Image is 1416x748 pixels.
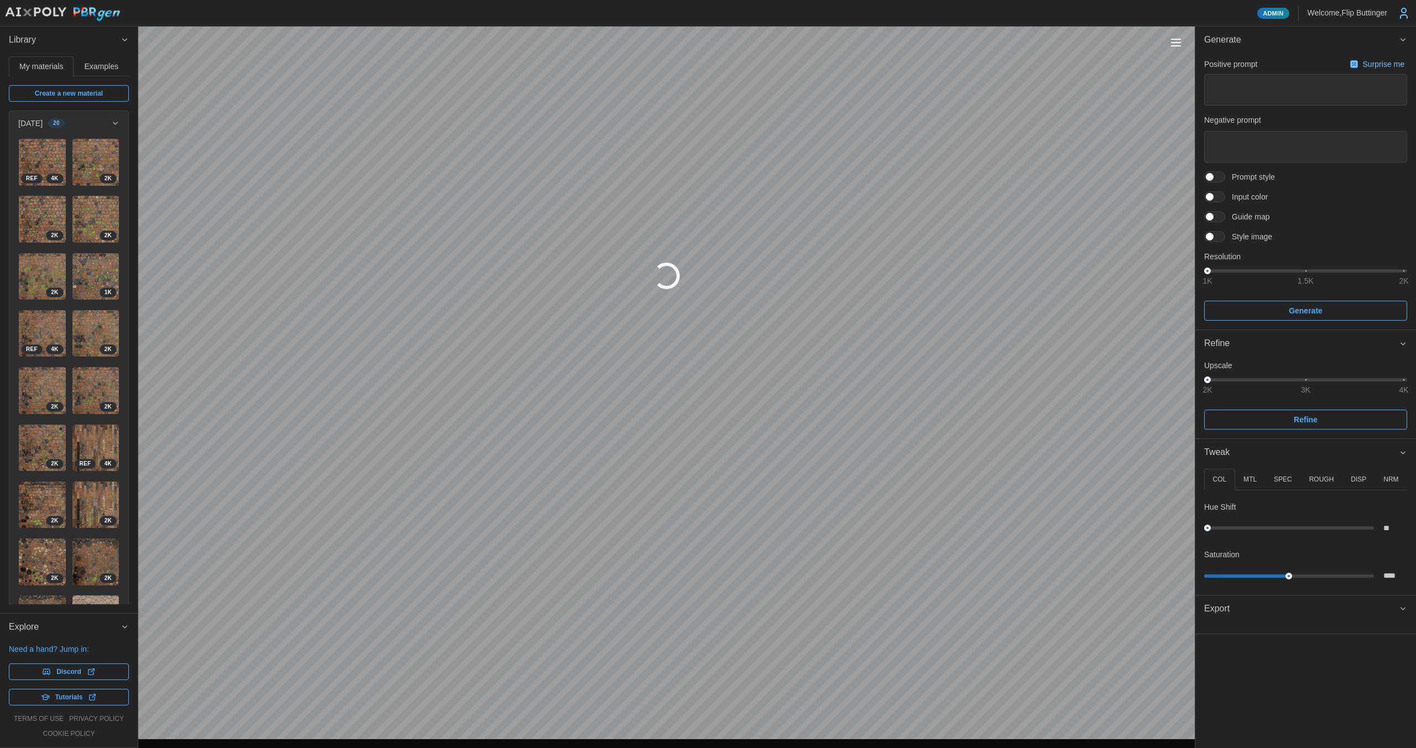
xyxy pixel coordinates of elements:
img: fRXx26lfRiJXUheJTloo [72,425,119,472]
p: ROUGH [1309,475,1334,484]
img: rfXtsBHe1HIyp4JURDHG [19,595,66,642]
button: Export [1195,595,1416,623]
button: [DATE]20 [9,111,128,135]
span: REF [26,345,38,354]
span: 2 K [51,574,58,583]
img: HBSR9ob8a2EH1DGctPAz [72,482,119,529]
p: Need a hand? Jump in: [9,644,129,655]
span: Guide map [1225,211,1269,222]
a: Discord [9,663,129,680]
span: 1 K [105,288,112,297]
div: Refine [1204,337,1399,351]
a: terms of use [14,714,64,724]
span: REF [80,459,91,468]
a: FiNOuR86UqYiSTme6Zud2K [18,538,66,586]
img: RU5SQVQO0QRuXuKbfYVA [19,139,66,186]
a: R6t1qI94iGNFMW0dIxW51K [72,253,120,301]
p: COL [1212,475,1226,484]
img: FiNOuR86UqYiSTme6Zud [19,538,66,585]
p: NRM [1383,475,1398,484]
div: Generate [1195,54,1416,330]
div: Export [1195,622,1416,634]
a: IOOLGUXuT2UU4ZeNmyE82K [18,367,66,415]
img: aBhUoAIBnJ8OBMtHixLN [72,310,119,357]
span: 2 K [51,516,58,525]
button: Generate [1204,301,1407,321]
a: aBhUoAIBnJ8OBMtHixLN2K [72,310,120,358]
img: H09ykU9Jw2yCZ2ra22rO [19,253,66,300]
a: cookie policy [43,729,95,739]
a: rfXtsBHe1HIyp4JURDHG2K [18,595,66,643]
a: fRXx26lfRiJXUheJTloo4KREF [72,424,120,472]
span: Admin [1263,8,1283,18]
span: 20 [53,119,60,128]
button: Surprise me [1347,56,1407,72]
span: Discord [56,664,81,679]
p: Upscale [1204,360,1407,371]
a: 3VL7Yh9crVk8ms8w8sOS2K [72,195,120,243]
p: Negative prompt [1204,114,1407,125]
img: 1lZ76qdGEzlhWLDqznsy [19,482,66,529]
span: Tweak [1204,439,1399,466]
div: Refine [1195,357,1416,438]
span: My materials [19,62,63,70]
div: Tweak [1195,466,1416,594]
a: 1lZ76qdGEzlhWLDqznsy2K [18,481,66,529]
img: IOOLGUXuT2UU4ZeNmyE8 [19,367,66,414]
span: Style image [1225,231,1272,242]
p: Hue Shift [1204,501,1236,512]
img: 3VL7Yh9crVk8ms8w8sOS [72,196,119,243]
p: Saturation [1204,549,1240,560]
span: Create a new material [35,86,103,101]
span: Examples [85,62,118,70]
span: 2 K [105,402,112,411]
p: DISP [1351,475,1366,484]
p: Positive prompt [1204,59,1257,70]
span: 2 K [105,231,112,240]
span: 2 K [51,402,58,411]
span: 2 K [105,174,112,183]
p: MTL [1243,475,1257,484]
span: 2 K [105,516,112,525]
img: PMnZpvfsNvBWO04hOBwq [72,139,119,186]
p: SPEC [1274,475,1292,484]
a: 6ENKOXVXpN76q78YCtLR4KREF [72,595,120,643]
span: 2 K [51,459,58,468]
span: Export [1204,595,1399,623]
span: 2 K [51,288,58,297]
a: PMnZpvfsNvBWO04hOBwq2K [72,138,120,186]
span: 4 K [105,459,112,468]
img: VWBf3hwNh5fIRtl37L1F [72,367,119,414]
p: Welcome, Flip Buttinger [1308,7,1387,18]
button: Refine [1195,330,1416,357]
p: Surprise me [1363,59,1407,70]
span: Refine [1294,410,1318,429]
a: Create a new material [9,85,129,102]
span: 4 K [51,174,58,183]
a: 79z75k1SE8as5qzPMoqK2K [72,538,120,586]
span: Explore [9,614,121,641]
span: 2 K [105,574,112,583]
img: bPh2mqJN6l2QGUZUGoHv [19,425,66,472]
a: VWBf3hwNh5fIRtl37L1F2K [72,367,120,415]
p: Resolution [1204,251,1407,262]
img: 79z75k1SE8as5qzPMoqK [72,538,119,585]
a: Tutorials [9,689,129,705]
div: [DATE]20 [9,135,128,713]
p: [DATE] [18,118,43,129]
span: Generate [1289,301,1323,320]
span: REF [26,174,38,183]
a: gF2OEs6tAm9T8zB3G9Q84KREF [18,310,66,358]
a: 7QwIOVHfEUcjnctV6FnU2K [18,195,66,243]
a: HBSR9ob8a2EH1DGctPAz2K [72,481,120,529]
img: AIxPoly PBRgen [4,7,121,22]
a: RU5SQVQO0QRuXuKbfYVA4KREF [18,138,66,186]
a: privacy policy [69,714,124,724]
span: 4 K [51,345,58,354]
button: Toggle viewport controls [1168,35,1184,50]
button: Refine [1204,410,1407,430]
button: Generate [1195,27,1416,54]
img: 6ENKOXVXpN76q78YCtLR [72,595,119,642]
span: Input color [1225,191,1268,202]
a: H09ykU9Jw2yCZ2ra22rO2K [18,253,66,301]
